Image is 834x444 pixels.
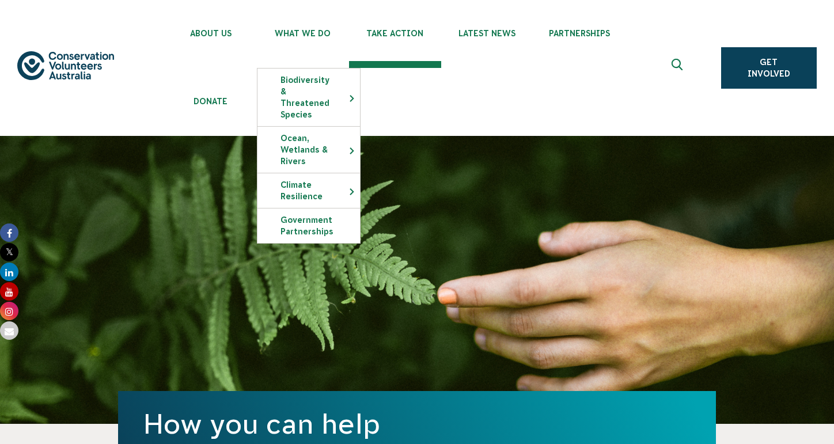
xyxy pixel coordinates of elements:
a: Climate Resilience [257,173,360,208]
img: logo.svg [17,51,114,79]
li: Biodiversity & Threatened Species [257,68,361,126]
span: Donate [165,97,257,106]
a: Government Partnerships [257,208,360,243]
span: Partnerships [533,29,625,38]
h1: How you can help [143,408,691,439]
span: What We Do [257,29,349,38]
button: Expand search box Close search box [665,54,692,82]
span: Take Action [349,29,441,38]
span: About Us [165,29,257,38]
a: Biodiversity & Threatened Species [257,69,360,126]
span: Latest News [441,29,533,38]
li: Ocean, Wetlands & Rivers [257,126,361,173]
a: Get Involved [721,47,817,89]
span: Expand search box [671,59,685,77]
a: Ocean, Wetlands & Rivers [257,127,360,173]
